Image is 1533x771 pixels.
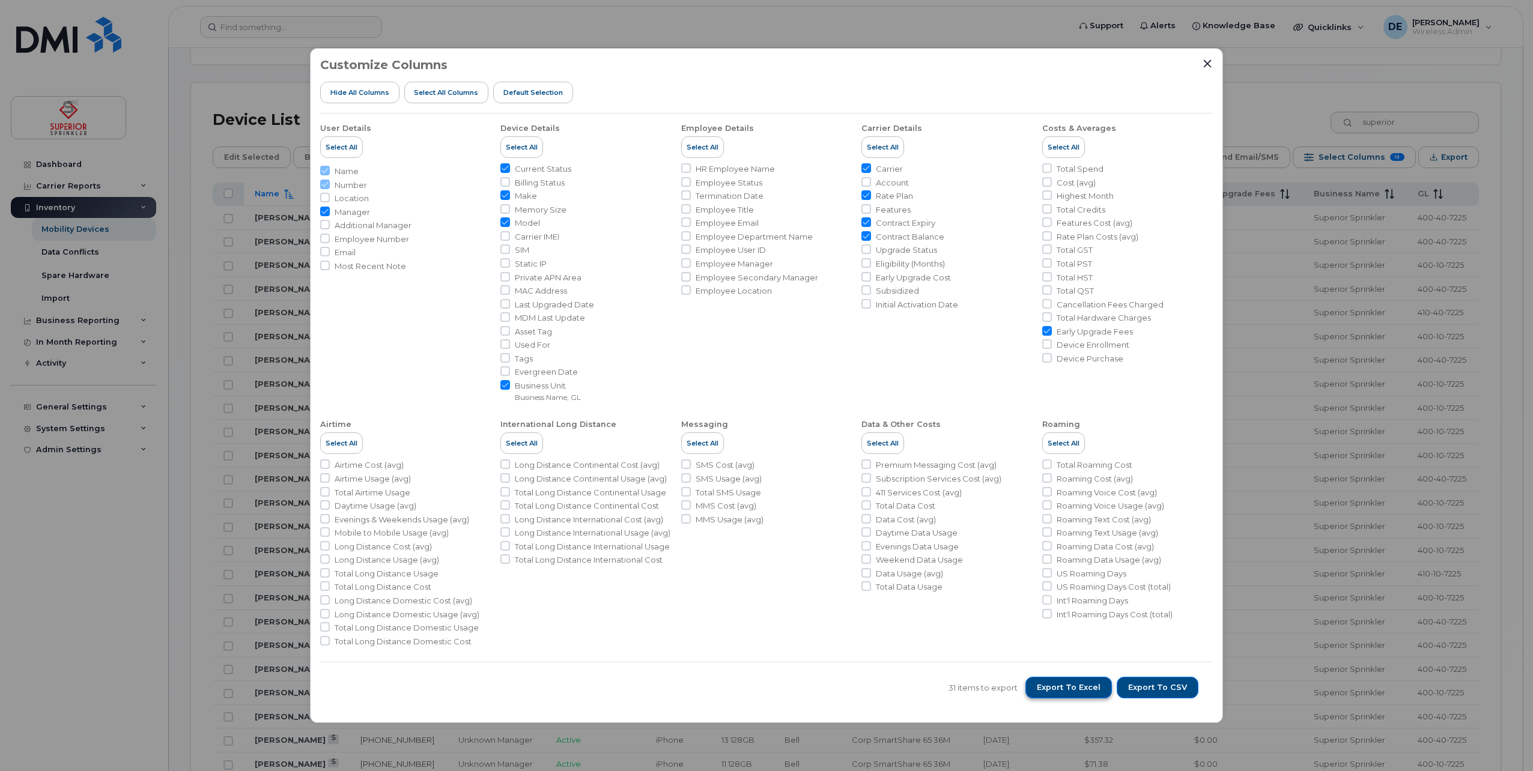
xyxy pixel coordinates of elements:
span: Select All [506,438,538,448]
div: International Long Distance [500,419,616,430]
span: Long Distance International Cost (avg) [515,514,663,525]
span: Long Distance Domestic Cost (avg) [335,595,472,606]
span: Roaming Cost (avg) [1057,473,1133,485]
span: Roaming Text Cost (avg) [1057,514,1151,525]
span: Features Cost (avg) [1057,217,1132,229]
button: Export to CSV [1117,677,1198,698]
button: Select All [500,136,543,158]
span: Roaming Data Cost (avg) [1057,541,1154,552]
span: 411 Services Cost (avg) [876,487,962,498]
span: Select All [687,438,718,448]
span: Roaming Voice Usage (avg) [1057,500,1164,512]
span: Most Recent Note [335,261,406,272]
span: Upgrade Status [876,244,937,256]
button: Select All [320,432,363,454]
span: Subsidized [876,285,919,297]
span: Select All [867,438,899,448]
span: MDM Last Update [515,312,585,324]
h3: Customize Columns [320,58,448,71]
span: MAC Address [515,285,567,297]
span: Total Hardware Charges [1057,312,1151,324]
span: Total Long Distance Continental Cost [515,500,659,512]
span: Tags [515,353,533,364]
span: Export to CSV [1128,682,1187,693]
span: Account [876,177,909,189]
span: Airtime Usage (avg) [335,473,411,485]
span: Email [335,247,356,258]
span: Make [515,190,537,202]
button: Hide All Columns [320,82,399,103]
span: HR Employee Name [696,163,775,175]
div: Costs & Averages [1042,123,1116,134]
span: Long Distance Continental Cost (avg) [515,459,660,471]
span: Evenings & Weekends Usage (avg) [335,514,469,525]
span: Static IP [515,258,547,270]
button: Close [1202,58,1213,69]
span: Roaming Voice Cost (avg) [1057,487,1157,498]
span: Model [515,217,540,229]
span: Long Distance Cost (avg) [335,541,432,552]
span: Default Selection [503,88,563,97]
span: Last Upgraded Date [515,299,594,310]
span: Cancellation Fees Charged [1057,299,1164,310]
span: Total QST [1057,285,1094,297]
span: Roaming Data Usage (avg) [1057,554,1161,566]
span: Int'l Roaming Days [1057,595,1128,606]
span: Total Long Distance Continental Usage [515,487,666,498]
span: Rate Plan Costs (avg) [1057,231,1138,243]
span: Daytime Usage (avg) [335,500,416,512]
span: Mobile to Mobile Usage (avg) [335,527,449,539]
span: Hide All Columns [330,88,389,97]
span: Employee Email [696,217,759,229]
span: Total Long Distance Domestic Cost [335,636,472,647]
span: Total Long Distance Usage [335,568,439,579]
div: Device Details [500,123,560,134]
span: Select All [326,438,357,448]
span: Employee Number [335,234,409,245]
span: Long Distance Usage (avg) [335,554,439,566]
span: Data Cost (avg) [876,514,936,525]
div: Employee Details [681,123,754,134]
button: Default Selection [493,82,573,103]
span: Employee Title [696,204,754,216]
button: Select All [681,136,724,158]
span: Total Long Distance Cost [335,581,431,593]
span: US Roaming Days Cost (total) [1057,581,1171,593]
span: Used For [515,339,550,351]
span: 31 items to export [949,682,1018,694]
span: Employee Department Name [696,231,813,243]
div: Carrier Details [861,123,922,134]
span: Total PST [1057,258,1092,270]
span: Premium Messaging Cost (avg) [876,459,997,471]
span: Total Long Distance International Cost [515,554,663,566]
span: Manager [335,207,370,218]
span: Current Status [515,163,571,175]
span: Employee Status [696,177,762,189]
span: Employee User ID [696,244,766,256]
span: Select All [1048,438,1079,448]
button: Select All [861,432,904,454]
span: US Roaming Days [1057,568,1126,579]
span: SMS Cost (avg) [696,459,754,471]
button: Export to Excel [1025,677,1112,698]
span: Features [876,204,911,216]
span: Cost (avg) [1057,177,1096,189]
span: Total GST [1057,244,1093,256]
span: Int'l Roaming Days Cost (total) [1057,609,1173,620]
span: MMS Usage (avg) [696,514,763,525]
span: Daytime Data Usage [876,527,958,539]
span: Employee Location [696,285,772,297]
button: Select All [861,136,904,158]
span: Weekend Data Usage [876,554,963,566]
span: Data Usage (avg) [876,568,943,579]
span: Select All [326,142,357,152]
span: Additional Manager [335,220,411,231]
span: Initial Activation Date [876,299,958,310]
span: Total Airtime Usage [335,487,410,498]
button: Select All [1042,432,1085,454]
span: Total Credits [1057,204,1105,216]
span: Total Data Cost [876,500,935,512]
span: Billing Status [515,177,565,189]
span: Highest Month [1057,190,1114,202]
span: Rate Plan [876,190,913,202]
